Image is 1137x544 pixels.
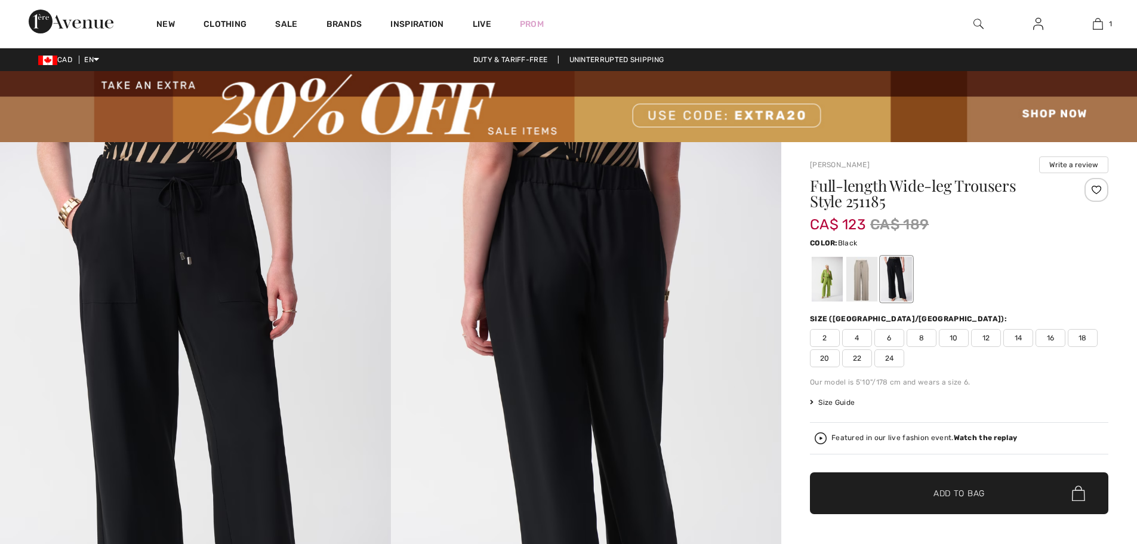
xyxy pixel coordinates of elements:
[810,397,855,408] span: Size Guide
[38,56,77,64] span: CAD
[275,19,297,32] a: Sale
[842,349,872,367] span: 22
[84,56,99,64] span: EN
[390,19,443,32] span: Inspiration
[874,329,904,347] span: 6
[831,434,1017,442] div: Featured in our live fashion event.
[1068,17,1127,31] a: 1
[810,161,870,169] a: [PERSON_NAME]
[812,257,843,302] div: Greenery
[810,204,865,233] span: CA$ 123
[810,472,1108,514] button: Add to Bag
[881,257,912,302] div: Black
[810,377,1108,388] div: Our model is 5'10"/178 cm and wears a size 6.
[870,214,929,235] span: CA$ 189
[815,432,827,444] img: Watch the replay
[1033,17,1043,31] img: My Info
[1072,485,1085,501] img: Bag.svg
[810,178,1059,209] h1: Full-length Wide-leg Trousers Style 251185
[1036,329,1065,347] span: 16
[1068,329,1098,347] span: 18
[1039,156,1108,173] button: Write a review
[842,329,872,347] span: 4
[971,329,1001,347] span: 12
[954,434,1018,442] strong: Watch the replay
[810,329,840,347] span: 2
[1003,329,1033,347] span: 14
[38,56,57,65] img: Canadian Dollar
[520,18,544,30] a: Prom
[204,19,246,32] a: Clothing
[326,19,362,32] a: Brands
[939,329,969,347] span: 10
[973,17,984,31] img: search the website
[933,487,985,500] span: Add to Bag
[810,349,840,367] span: 20
[29,10,113,33] img: 1ère Avenue
[838,239,858,247] span: Black
[1109,19,1112,29] span: 1
[810,239,838,247] span: Color:
[846,257,877,302] div: Dune
[874,349,904,367] span: 24
[1093,17,1103,31] img: My Bag
[473,18,491,30] a: Live
[156,19,175,32] a: New
[1024,17,1053,32] a: Sign In
[810,314,1009,324] div: Size ([GEOGRAPHIC_DATA]/[GEOGRAPHIC_DATA]):
[907,329,936,347] span: 8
